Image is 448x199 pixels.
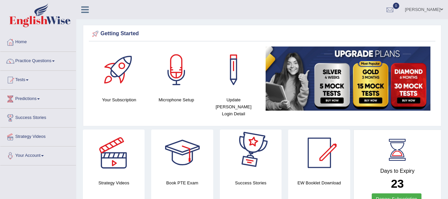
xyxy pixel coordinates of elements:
a: Predictions [0,90,76,106]
h4: EW Booklet Download [288,179,350,186]
a: Tests [0,71,76,87]
a: Strategy Videos [0,128,76,144]
h4: Microphone Setup [151,96,202,103]
h4: Success Stories [220,179,282,186]
a: Success Stories [0,109,76,125]
h4: Days to Expiry [361,168,434,174]
a: Home [0,33,76,50]
span: 0 [393,3,400,9]
h4: Strategy Videos [83,179,145,186]
a: Practice Questions [0,52,76,68]
h4: Your Subscription [94,96,145,103]
div: Getting Started [91,29,434,39]
b: 23 [391,177,404,190]
img: small5.jpg [266,47,431,111]
a: Your Account [0,147,76,163]
h4: Book PTE Exam [151,179,213,186]
h4: Update [PERSON_NAME] Login Detail [208,96,259,117]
